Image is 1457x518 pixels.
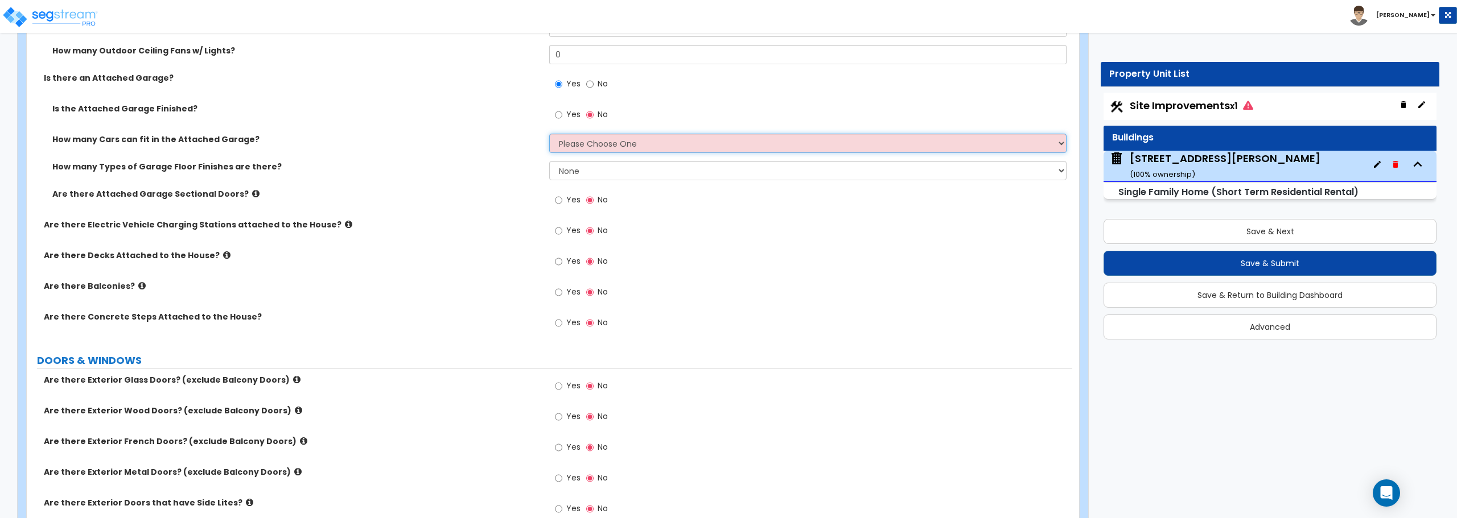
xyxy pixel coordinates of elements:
[566,472,581,483] span: Yes
[555,380,562,392] input: Yes
[1230,100,1237,112] small: x1
[566,109,581,120] span: Yes
[1130,98,1253,113] span: Site Improvements
[566,503,581,514] span: Yes
[598,109,608,120] span: No
[44,280,541,292] label: Are there Balconies?
[555,441,562,454] input: Yes
[223,251,231,259] i: click for more info!
[345,220,352,229] i: click for more info!
[586,380,594,392] input: No
[598,472,608,483] span: No
[566,411,581,422] span: Yes
[1118,185,1359,198] small: Single Family Home (Short Term Residential Rental)
[44,72,541,84] label: Is there an Attached Garage?
[586,411,594,423] input: No
[555,411,562,423] input: Yes
[566,441,581,453] span: Yes
[1376,11,1430,19] b: [PERSON_NAME]
[598,286,608,297] span: No
[37,353,1072,368] label: DOORS & WINDOWS
[598,503,608,514] span: No
[1104,219,1437,244] button: Save & Next
[586,317,594,329] input: No
[1112,131,1428,144] div: Buildings
[252,189,260,198] i: click for more info!
[555,286,562,299] input: Yes
[555,225,562,237] input: Yes
[52,103,541,114] label: Is the Attached Garage Finished?
[1109,151,1124,166] img: building.svg
[44,436,541,447] label: Are there Exterior French Doors? (exclude Balcony Doors)
[566,380,581,391] span: Yes
[295,406,302,415] i: click for more info!
[44,219,541,230] label: Are there Electric Vehicle Charging Stations attached to the House?
[555,317,562,329] input: Yes
[586,78,594,90] input: No
[1109,151,1320,180] span: 4515 S Drury Ave
[566,194,581,205] span: Yes
[598,411,608,422] span: No
[586,441,594,454] input: No
[1349,6,1369,26] img: avatar.png
[586,225,594,237] input: No
[1130,169,1195,180] small: ( 100 % ownership)
[586,472,594,484] input: No
[44,405,541,416] label: Are there Exterior Wood Doors? (exclude Balcony Doors)
[44,466,541,478] label: Are there Exterior Metal Doors? (exclude Balcony Doors)
[566,225,581,236] span: Yes
[598,380,608,391] span: No
[598,255,608,267] span: No
[44,497,541,508] label: Are there Exterior Doors that have Side Lites?
[1109,100,1124,114] img: Construction.png
[598,225,608,236] span: No
[44,250,541,261] label: Are there Decks Attached to the House?
[138,281,146,290] i: click for more info!
[300,437,307,445] i: click for more info!
[52,188,541,200] label: Are there Attached Garage Sectional Doors?
[52,45,541,56] label: How many Outdoor Ceiling Fans w/ Lights?
[598,441,608,453] span: No
[52,134,541,145] label: How many Cars can fit in the Attached Garage?
[566,317,581,328] span: Yes
[566,286,581,297] span: Yes
[1130,151,1320,180] div: [STREET_ADDRESS][PERSON_NAME]
[294,467,302,476] i: click for more info!
[44,311,541,322] label: Are there Concrete Steps Attached to the House?
[1104,251,1437,276] button: Save & Submit
[586,255,594,268] input: No
[293,375,301,384] i: click for more info!
[1104,314,1437,339] button: Advanced
[586,109,594,121] input: No
[566,255,581,267] span: Yes
[555,503,562,515] input: Yes
[586,194,594,206] input: No
[555,194,562,206] input: Yes
[555,78,562,90] input: Yes
[555,472,562,484] input: Yes
[1373,479,1400,507] div: Open Intercom Messenger
[44,374,541,386] label: Are there Exterior Glass Doors? (exclude Balcony Doors)
[566,78,581,89] span: Yes
[1109,68,1431,81] div: Property Unit List
[598,194,608,205] span: No
[586,286,594,299] input: No
[586,503,594,515] input: No
[1104,283,1437,308] button: Save & Return to Building Dashboard
[598,78,608,89] span: No
[52,161,541,172] label: How many Types of Garage Floor Finishes are there?
[598,317,608,328] span: No
[555,109,562,121] input: Yes
[246,498,253,507] i: click for more info!
[2,6,98,28] img: logo_pro_r.png
[555,255,562,268] input: Yes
